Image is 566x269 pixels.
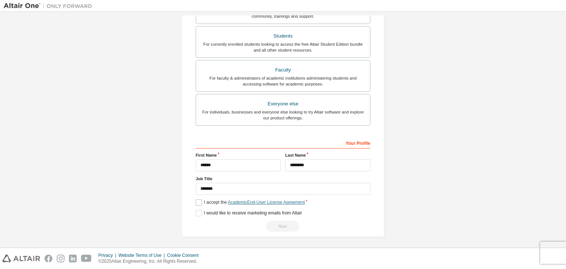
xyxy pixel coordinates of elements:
[81,255,92,262] img: youtube.svg
[285,152,370,158] label: Last Name
[196,176,370,182] label: Job Title
[200,75,366,87] div: For faculty & administrators of academic institutions administering students and accessing softwa...
[200,99,366,109] div: Everyone else
[118,252,167,258] div: Website Terms of Use
[228,200,305,205] a: Academic End-User License Agreement
[200,31,366,41] div: Students
[200,109,366,121] div: For individuals, businesses and everyone else looking to try Altair software and explore our prod...
[196,199,305,206] label: I accept the
[4,2,96,10] img: Altair One
[196,221,370,232] div: Provide a valid email to continue
[200,41,366,53] div: For currently enrolled students looking to access the free Altair Student Edition bundle and all ...
[2,255,40,262] img: altair_logo.svg
[196,210,302,216] label: I would like to receive marketing emails from Altair
[200,65,366,75] div: Faculty
[45,255,52,262] img: facebook.svg
[98,252,118,258] div: Privacy
[167,252,203,258] div: Cookie Consent
[196,137,370,149] div: Your Profile
[196,152,281,158] label: First Name
[98,258,203,265] p: © 2025 Altair Engineering, Inc. All Rights Reserved.
[57,255,64,262] img: instagram.svg
[69,255,77,262] img: linkedin.svg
